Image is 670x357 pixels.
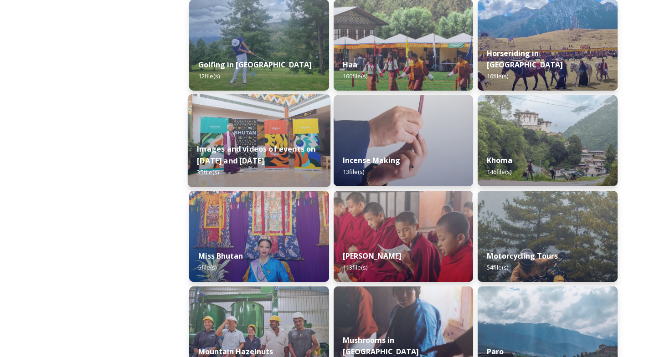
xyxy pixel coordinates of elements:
img: Khoma%2520130723%2520by%2520Amp%2520Sripimanwat-7.jpg [478,95,618,186]
span: 146 file(s) [487,168,511,176]
strong: Mushrooms in [GEOGRAPHIC_DATA] [343,335,419,357]
strong: Incense Making [343,155,400,165]
span: 54 file(s) [487,263,508,271]
strong: [PERSON_NAME] [343,251,402,261]
img: A%2520guest%2520with%2520new%2520signage%2520at%2520the%2520airport.jpeg [188,94,330,187]
strong: Images and videos of events on [DATE] and [DATE] [197,144,315,166]
strong: Paro [487,347,504,357]
strong: Haa [343,60,357,70]
strong: Golfing in [GEOGRAPHIC_DATA] [198,60,312,70]
span: 13 file(s) [343,168,364,176]
strong: Mountain Hazelnuts [198,347,273,357]
strong: Miss Bhutan [198,251,243,261]
strong: Motorcycling Tours [487,251,558,261]
span: 5 file(s) [198,263,216,271]
span: 113 file(s) [343,263,367,271]
strong: Horseriding in [GEOGRAPHIC_DATA] [487,48,563,70]
strong: Khoma [487,155,512,165]
span: 16 file(s) [487,72,508,80]
span: 160 file(s) [343,72,367,80]
span: 12 file(s) [198,72,220,80]
img: _SCH5631.jpg [334,95,474,186]
img: By%2520Leewang%2520Tobgay%252C%2520President%252C%2520The%2520Badgers%2520Motorcycle%2520Club%252... [478,191,618,282]
span: 35 file(s) [197,168,219,176]
img: Mongar%2520and%2520Dametshi%2520110723%2520by%2520Amp%2520Sripimanwat-9.jpg [334,191,474,282]
img: Miss%2520Bhutan%2520Tashi%2520Choden%25205.jpg [189,191,329,282]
